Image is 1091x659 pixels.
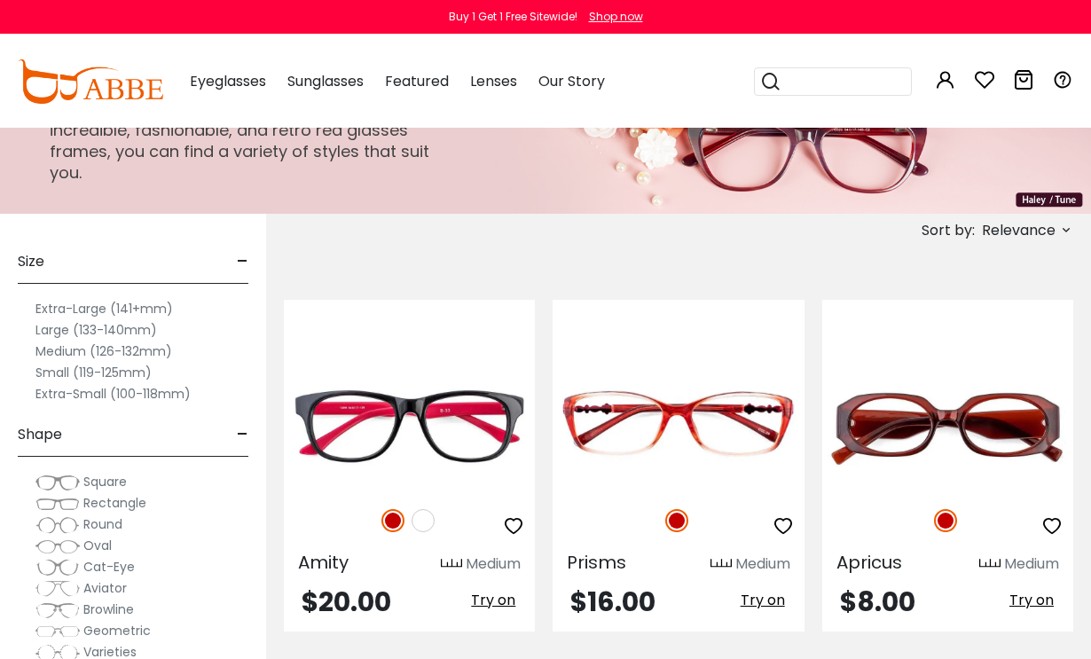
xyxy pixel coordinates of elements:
span: Relevance [982,215,1056,247]
span: Try on [471,590,515,610]
span: Rectangle [83,494,146,512]
span: Lenses [470,71,517,91]
span: Sunglasses [287,71,364,91]
div: Buy 1 Get 1 Free Sitewide! [449,9,577,25]
span: Square [83,473,127,490]
label: Medium (126-132mm) [35,341,172,362]
img: White [412,509,435,532]
span: $20.00 [302,583,391,621]
img: Geometric.png [35,623,80,640]
img: size ruler [710,558,732,571]
span: Aviator [83,579,127,597]
button: Try on [735,589,790,612]
img: Red Apricus - Acetate ,Universal Bridge Fit [822,364,1073,490]
img: Red [381,509,404,532]
span: Browline [83,600,134,618]
img: size ruler [441,558,462,571]
span: Apricus [836,550,902,575]
span: Try on [741,590,785,610]
img: Aviator.png [35,580,80,598]
img: Red [665,509,688,532]
span: Eyeglasses [190,71,266,91]
span: Shape [18,413,62,456]
label: Extra-Small (100-118mm) [35,383,191,404]
label: Small (119-125mm) [35,362,152,383]
span: Featured [385,71,449,91]
a: Shop now [580,9,643,24]
button: Try on [1004,589,1059,612]
div: Medium [735,553,790,575]
span: Our Story [538,71,605,91]
label: Extra-Large (141+mm) [35,298,173,319]
img: Square.png [35,474,80,491]
span: Oval [83,537,112,554]
span: - [237,240,248,283]
img: Red [934,509,957,532]
img: Browline.png [35,601,80,619]
img: size ruler [979,558,1001,571]
span: Amity [298,550,349,575]
span: Prisms [567,550,626,575]
span: Sort by: [922,220,975,240]
span: Size [18,240,44,283]
div: Medium [466,553,521,575]
span: Round [83,515,122,533]
img: Cat-Eye.png [35,559,80,577]
img: Round.png [35,516,80,534]
div: Medium [1004,553,1059,575]
img: Oval.png [35,537,80,555]
img: Red Amity - Acetate ,Universal Bridge Fit [284,364,535,490]
span: Geometric [83,622,151,639]
img: Rectangle.png [35,495,80,513]
img: abbeglasses.com [18,59,163,104]
span: Try on [1009,590,1054,610]
span: $8.00 [840,583,915,621]
div: Shop now [589,9,643,25]
span: $16.00 [570,583,655,621]
label: Large (133-140mm) [35,319,157,341]
button: Try on [466,589,521,612]
img: Red Prisms - TR ,Universal Bridge Fit [553,364,804,490]
span: - [237,413,248,456]
span: Cat-Eye [83,558,135,576]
